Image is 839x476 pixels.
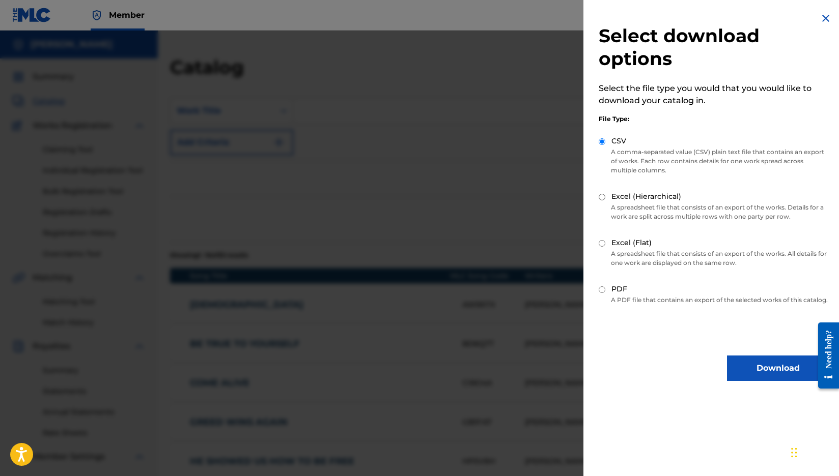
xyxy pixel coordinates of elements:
[599,203,829,221] p: A spreadsheet file that consists of an export of the works. Details for a work are split across m...
[91,9,103,21] img: Top Rightsholder
[611,136,626,146] label: CSV
[599,24,829,70] h2: Select download options
[810,313,839,397] iframe: Resource Center
[788,427,839,476] iframe: Chat Widget
[599,295,829,305] p: A PDF file that contains an export of the selected works of this catalog.
[109,9,145,21] span: Member
[12,8,51,22] img: MLC Logo
[791,437,797,468] div: Drag
[599,114,829,124] div: File Type:
[611,237,652,248] label: Excel (Flat)
[611,284,627,294] label: PDF
[599,82,829,107] p: Select the file type you would that you would like to download your catalog in.
[599,249,829,267] p: A spreadsheet file that consists of an export of the works. All details for one work are displaye...
[599,147,829,175] p: A comma-separated value (CSV) plain text file that contains an export of works. Each row contains...
[611,191,681,202] label: Excel (Hierarchical)
[727,355,829,381] button: Download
